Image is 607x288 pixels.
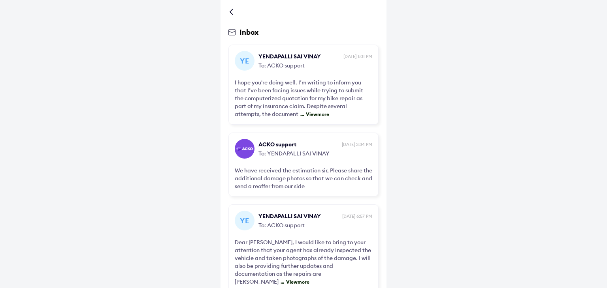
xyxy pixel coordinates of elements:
div: Inbox [228,28,379,37]
span: To: YENDAPALLI SAI VINAY [258,148,372,157]
div: Dear [PERSON_NAME], I would like to bring to your attention that your agent has already inspected... [235,238,372,286]
span: [DATE] 3:34 PM [342,141,372,148]
span: To: ACKO support [258,220,372,229]
span: YENDAPALLI SAI VINAY [258,52,341,60]
span: View more [304,111,329,117]
span: ACKO support [258,140,340,148]
span: ... [279,279,284,285]
span: ... [298,111,304,117]
div: I hope you're doing well. I’m writing to inform you that I’ve been facing issues while trying to ... [235,79,372,118]
div: YE [235,211,254,230]
span: YENDAPALLI SAI VINAY [258,212,340,220]
img: horizontal-gradient-white-text.png [236,147,253,151]
div: We have received the estimation sir, Please share the additional damage photos so that we can che... [235,166,372,190]
span: [DATE] 6:57 PM [342,213,372,219]
span: To: ACKO support [258,60,372,69]
span: [DATE] 1:01 PM [343,53,372,60]
span: View more [284,279,309,285]
div: YE [235,51,254,71]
